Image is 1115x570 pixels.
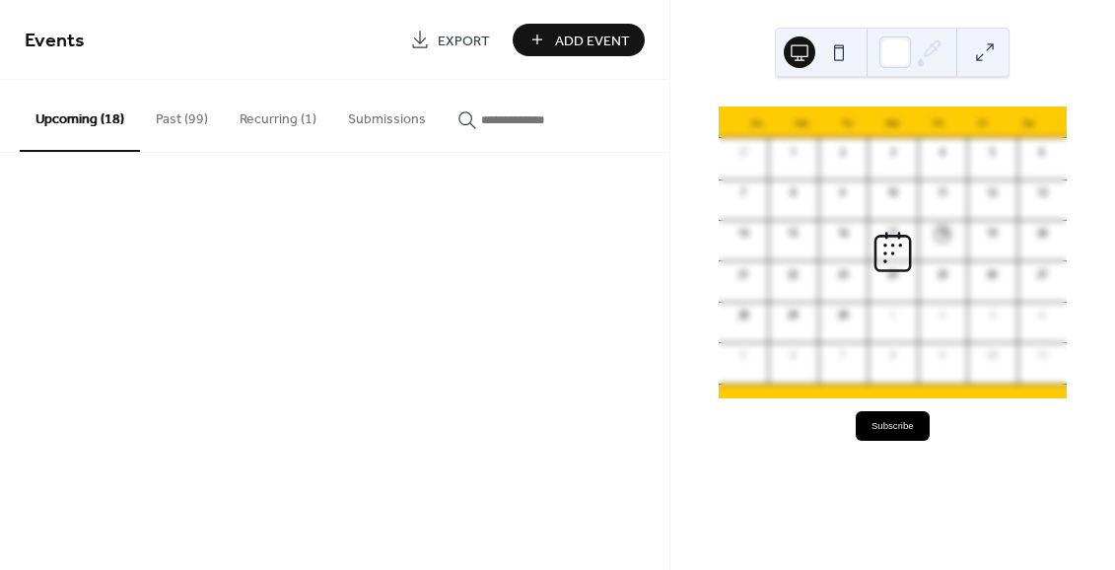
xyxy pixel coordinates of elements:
[885,349,899,363] div: 8
[836,227,850,241] div: 16
[1035,268,1049,282] div: 27
[786,227,800,241] div: 15
[332,80,442,150] button: Submissions
[786,349,800,363] div: 6
[985,268,999,282] div: 26
[786,146,800,160] div: 1
[985,349,999,363] div: 10
[734,107,780,138] div: Su
[960,107,1006,138] div: Fr
[936,349,949,363] div: 9
[985,227,999,241] div: 19
[395,24,505,56] a: Export
[870,107,915,138] div: We
[985,309,999,322] div: 3
[836,309,850,322] div: 30
[836,349,850,363] div: 7
[836,186,850,200] div: 9
[786,309,800,322] div: 29
[885,309,899,322] div: 1
[1035,146,1049,160] div: 6
[1035,309,1049,322] div: 4
[1035,349,1049,363] div: 11
[885,146,899,160] div: 3
[936,186,949,200] div: 11
[936,268,949,282] div: 25
[915,107,960,138] div: Th
[786,186,800,200] div: 8
[885,227,899,241] div: 17
[936,309,949,322] div: 2
[1035,227,1049,241] div: 20
[885,186,899,200] div: 10
[224,80,332,150] button: Recurring (1)
[936,146,949,160] div: 4
[438,31,490,51] span: Export
[836,268,850,282] div: 23
[736,146,750,160] div: 31
[1006,107,1051,138] div: Sa
[885,268,899,282] div: 24
[20,80,140,152] button: Upcoming (18)
[786,268,800,282] div: 22
[736,349,750,363] div: 5
[936,227,949,241] div: 18
[736,227,750,241] div: 14
[736,186,750,200] div: 7
[824,107,870,138] div: Tu
[985,146,999,160] div: 5
[736,309,750,322] div: 28
[513,24,645,56] button: Add Event
[780,107,825,138] div: Mo
[856,411,930,441] button: Subscribe
[555,31,630,51] span: Add Event
[836,146,850,160] div: 2
[985,186,999,200] div: 12
[1035,186,1049,200] div: 13
[140,80,224,150] button: Past (99)
[25,22,85,60] span: Events
[736,268,750,282] div: 21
